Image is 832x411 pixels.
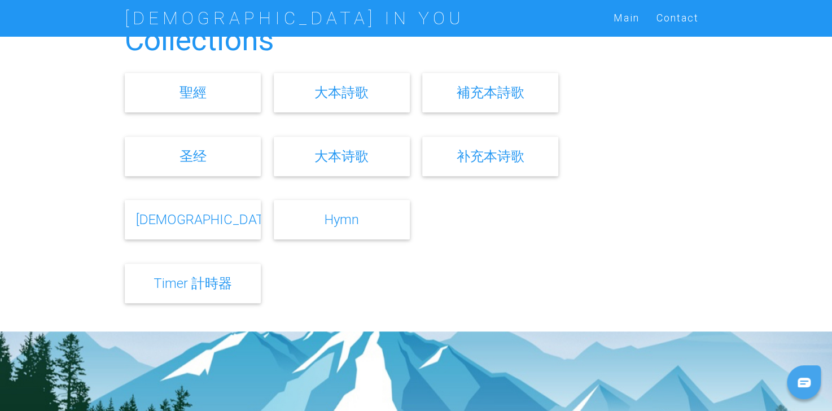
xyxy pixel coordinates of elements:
a: 补充本诗歌 [457,148,524,164]
a: 大本詩歌 [314,84,369,100]
a: [DEMOGRAPHIC_DATA] [136,211,275,228]
a: 大本诗歌 [314,148,369,164]
h2: Collections [125,24,707,57]
a: 圣经 [179,148,207,164]
a: Timer 計時器 [154,275,232,291]
a: 補充本詩歌 [457,84,524,100]
iframe: Chat [784,360,824,403]
a: 聖經 [179,84,207,100]
a: Hymn [325,211,359,228]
